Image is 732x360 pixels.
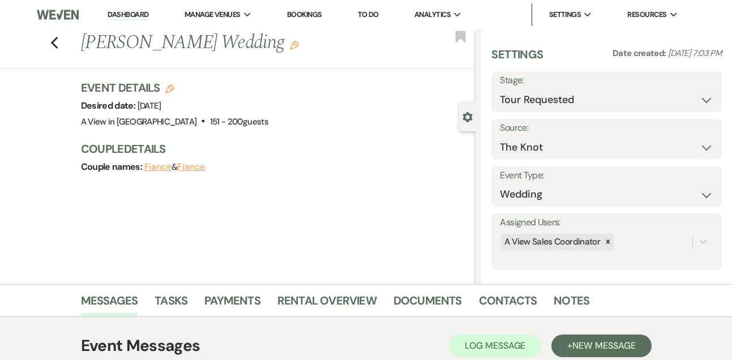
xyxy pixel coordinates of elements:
[81,116,197,127] span: A View in [GEOGRAPHIC_DATA]
[144,162,172,172] button: Fiance
[108,10,148,20] a: Dashboard
[414,9,451,20] span: Analytics
[81,100,138,112] span: Desired date:
[668,48,722,59] span: [DATE] 7:03 PM
[393,292,462,316] a: Documents
[500,120,713,136] label: Source:
[290,40,299,50] button: Edit
[449,335,541,357] button: Log Message
[81,292,138,316] a: Messages
[572,340,635,352] span: New Message
[479,292,537,316] a: Contacts
[210,116,268,127] span: 151 - 200 guests
[287,10,322,19] a: Bookings
[501,234,602,250] div: A View Sales Coordinator
[551,335,651,357] button: +New Message
[204,292,260,316] a: Payments
[554,292,589,316] a: Notes
[500,168,713,184] label: Event Type:
[81,29,392,57] h1: [PERSON_NAME] Wedding
[37,3,79,27] img: Weven Logo
[549,9,581,20] span: Settings
[81,141,465,157] h3: Couple Details
[177,162,205,172] button: Fiance
[155,292,187,316] a: Tasks
[185,9,241,20] span: Manage Venues
[144,161,205,173] span: &
[81,334,200,358] h1: Event Messages
[277,292,376,316] a: Rental Overview
[465,340,525,352] span: Log Message
[358,10,379,19] a: To Do
[500,215,713,231] label: Assigned Users:
[627,9,666,20] span: Resources
[81,161,144,173] span: Couple names:
[500,72,713,89] label: Stage:
[613,48,668,59] span: Date created:
[491,46,543,71] h3: Settings
[463,111,473,122] button: Close lead details
[81,80,269,96] h3: Event Details
[138,100,161,112] span: [DATE]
